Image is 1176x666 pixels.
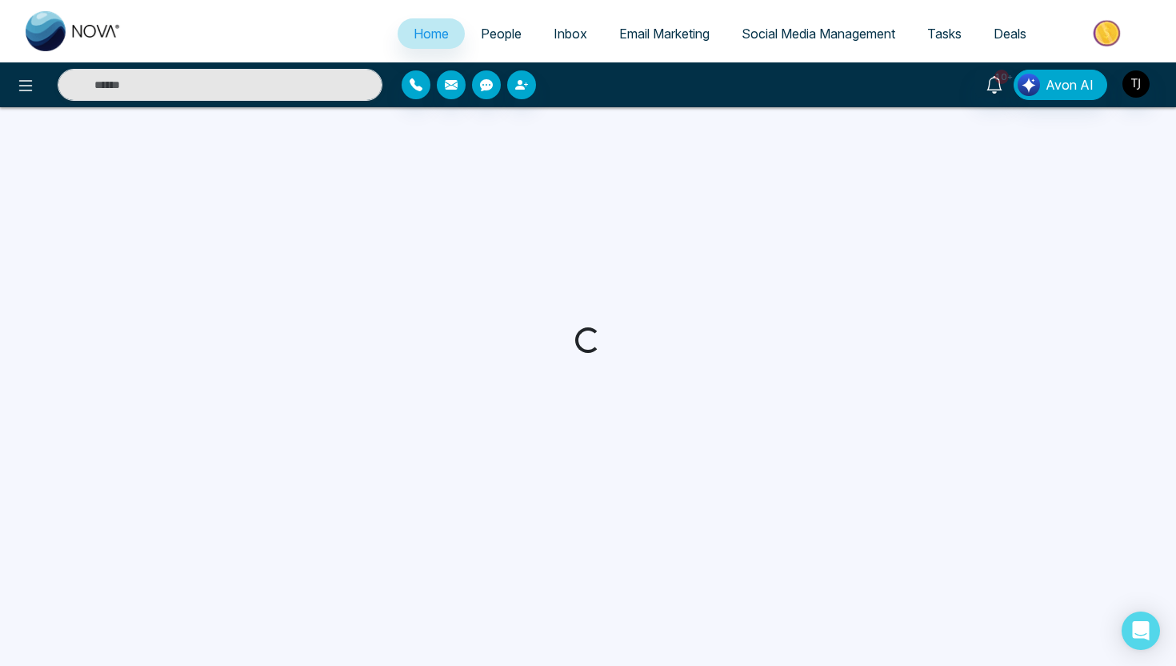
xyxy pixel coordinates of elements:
a: Deals [978,18,1042,49]
div: Open Intercom Messenger [1122,612,1160,650]
span: Deals [994,26,1026,42]
a: Tasks [911,18,978,49]
img: Market-place.gif [1050,15,1166,51]
a: Inbox [538,18,603,49]
span: Avon AI [1046,75,1094,94]
span: Email Marketing [619,26,710,42]
a: Email Marketing [603,18,726,49]
span: Social Media Management [742,26,895,42]
img: User Avatar [1122,70,1150,98]
a: Home [398,18,465,49]
img: Nova CRM Logo [26,11,122,51]
a: 10+ [975,70,1014,98]
a: Social Media Management [726,18,911,49]
button: Avon AI [1014,70,1107,100]
span: Tasks [927,26,962,42]
img: Lead Flow [1018,74,1040,96]
span: Home [414,26,449,42]
span: People [481,26,522,42]
a: People [465,18,538,49]
span: Inbox [554,26,587,42]
span: 10+ [994,70,1009,84]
